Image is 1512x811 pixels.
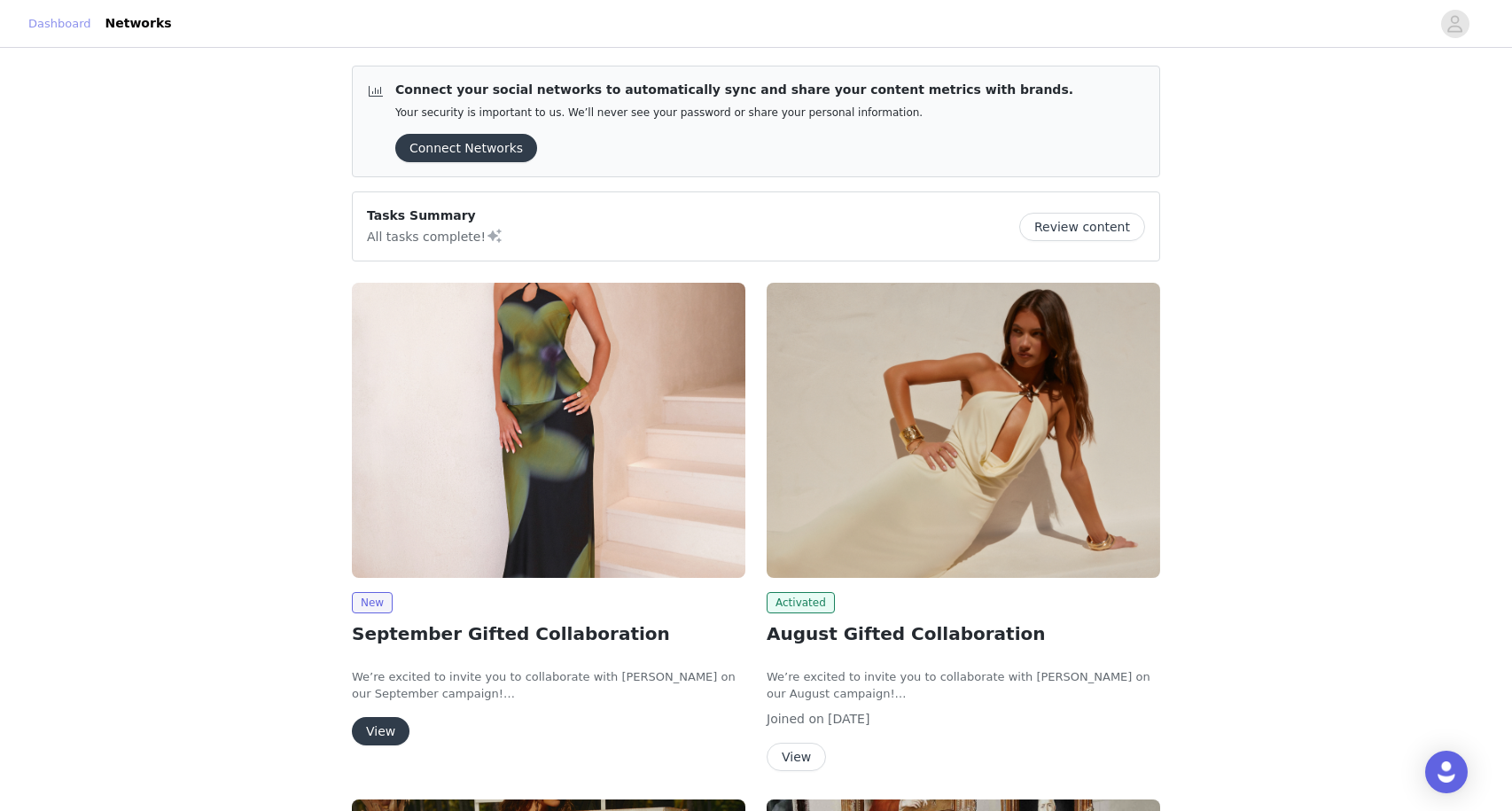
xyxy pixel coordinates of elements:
span: Activated [767,592,835,613]
button: Connect Networks [395,134,537,162]
img: Peppermayo AUS [352,283,745,578]
a: View [767,751,826,764]
button: View [352,717,409,745]
p: Tasks Summary [367,207,503,225]
div: Open Intercom Messenger [1425,751,1468,793]
button: View [767,743,826,771]
p: Your security is important to us. We’ll never see your password or share your personal information. [395,106,1073,120]
span: Joined on [767,712,824,726]
a: Dashboard [28,15,91,33]
p: We’re excited to invite you to collaborate with [PERSON_NAME] on our September campaign! [352,668,745,703]
p: We’re excited to invite you to collaborate with [PERSON_NAME] on our August campaign! [767,668,1160,703]
img: Peppermayo AUS [767,283,1160,578]
p: Connect your social networks to automatically sync and share your content metrics with brands. [395,81,1073,99]
span: New [352,592,393,613]
span: [DATE] [828,712,869,726]
h2: August Gifted Collaboration [767,620,1160,647]
p: All tasks complete! [367,225,503,246]
a: View [352,725,409,738]
a: Networks [95,4,183,43]
button: Review content [1019,213,1145,241]
h2: September Gifted Collaboration [352,620,745,647]
div: avatar [1446,10,1463,38]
